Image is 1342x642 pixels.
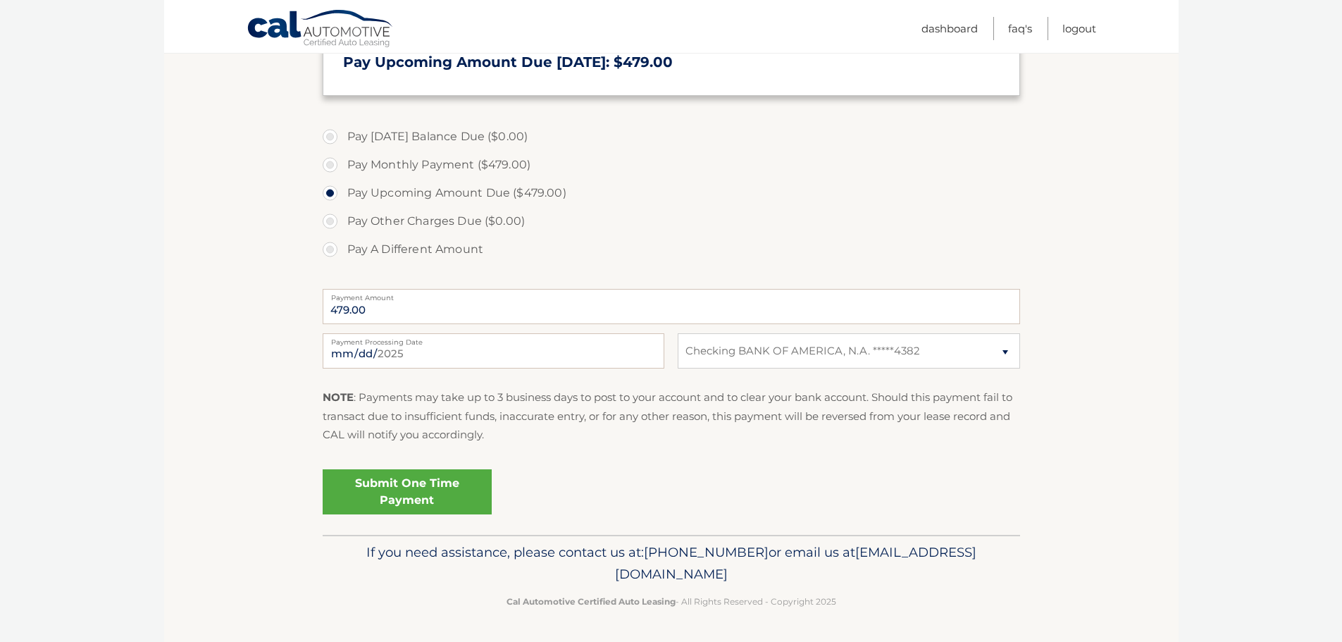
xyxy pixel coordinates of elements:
[323,151,1020,179] label: Pay Monthly Payment ($479.00)
[323,333,664,369] input: Payment Date
[332,541,1011,586] p: If you need assistance, please contact us at: or email us at
[323,469,492,514] a: Submit One Time Payment
[323,207,1020,235] label: Pay Other Charges Due ($0.00)
[644,544,769,560] span: [PHONE_NUMBER]
[323,333,664,345] label: Payment Processing Date
[921,17,978,40] a: Dashboard
[323,289,1020,300] label: Payment Amount
[323,235,1020,264] label: Pay A Different Amount
[343,54,1000,71] h3: Pay Upcoming Amount Due [DATE]: $479.00
[507,596,676,607] strong: Cal Automotive Certified Auto Leasing
[1062,17,1096,40] a: Logout
[323,289,1020,324] input: Payment Amount
[323,388,1020,444] p: : Payments may take up to 3 business days to post to your account and to clear your bank account....
[323,123,1020,151] label: Pay [DATE] Balance Due ($0.00)
[247,9,394,50] a: Cal Automotive
[323,390,354,404] strong: NOTE
[1008,17,1032,40] a: FAQ's
[323,179,1020,207] label: Pay Upcoming Amount Due ($479.00)
[332,594,1011,609] p: - All Rights Reserved - Copyright 2025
